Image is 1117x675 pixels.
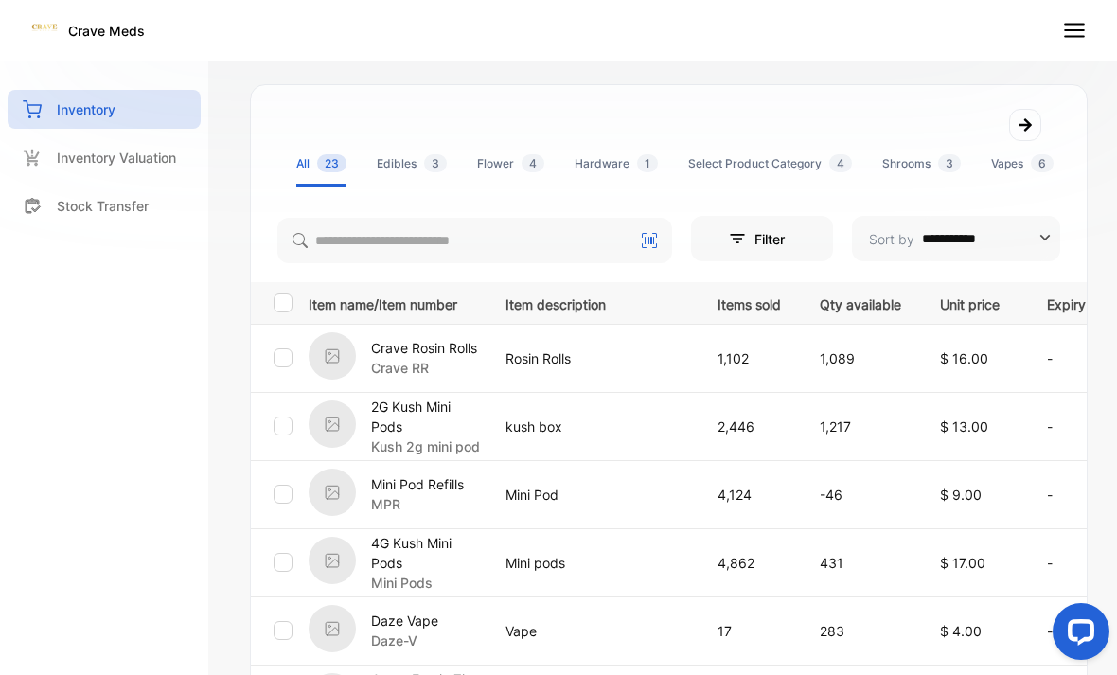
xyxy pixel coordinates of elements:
div: Vapes [991,155,1054,172]
img: Logo [30,13,59,42]
img: item [309,332,356,380]
p: Items sold [718,291,781,314]
p: Mini Pod [505,485,679,505]
a: Stock Transfer [8,187,201,225]
span: $ 9.00 [940,487,982,503]
img: item [309,537,356,584]
div: Shrooms [882,155,961,172]
a: Inventory Valuation [8,138,201,177]
p: Item name/Item number [309,291,482,314]
p: Mini pods [505,553,679,573]
p: Mini Pods [371,573,482,593]
p: Inventory Valuation [57,148,176,168]
img: item [309,469,356,516]
p: Crave Rosin Rolls [371,338,477,358]
p: MPR [371,494,464,514]
p: kush box [505,417,679,436]
p: 431 [820,553,901,573]
span: 3 [424,154,447,172]
p: Item description [505,291,679,314]
p: 17 [718,621,781,641]
span: 4 [522,154,544,172]
p: Kush 2g mini pod [371,436,482,456]
p: 4,862 [718,553,781,573]
p: 1,102 [718,348,781,368]
div: Edibles [377,155,447,172]
button: Sort by [852,216,1060,261]
p: Mini Pod Refills [371,474,464,494]
p: 2G Kush Mini Pods [371,397,482,436]
p: Daze Vape [371,611,438,631]
span: $ 16.00 [940,350,988,366]
p: Stock Transfer [57,196,149,216]
div: Flower [477,155,544,172]
span: 3 [938,154,961,172]
p: 4G Kush Mini Pods [371,533,482,573]
div: Select Product Category [688,155,852,172]
p: Unit price [940,291,1008,314]
p: 283 [820,621,901,641]
span: $ 4.00 [940,623,982,639]
p: Rosin Rolls [505,348,679,368]
span: 4 [829,154,852,172]
iframe: LiveChat chat widget [1037,595,1117,675]
span: $ 17.00 [940,555,985,571]
p: Vape [505,621,679,641]
p: 2,446 [718,417,781,436]
p: Sort by [869,229,914,249]
span: $ 13.00 [940,418,988,435]
img: item [309,605,356,652]
p: Crave RR [371,358,477,378]
p: -46 [820,485,901,505]
p: Qty available [820,291,901,314]
span: 23 [317,154,346,172]
div: All [296,155,346,172]
p: Crave Meds [68,21,145,41]
a: Inventory [8,90,201,129]
p: 1,217 [820,417,901,436]
p: Daze-V [371,631,438,650]
p: 1,089 [820,348,901,368]
div: Hardware [575,155,658,172]
img: item [309,400,356,448]
p: Inventory [57,99,115,119]
p: 4,124 [718,485,781,505]
span: 1 [637,154,658,172]
span: 6 [1031,154,1054,172]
